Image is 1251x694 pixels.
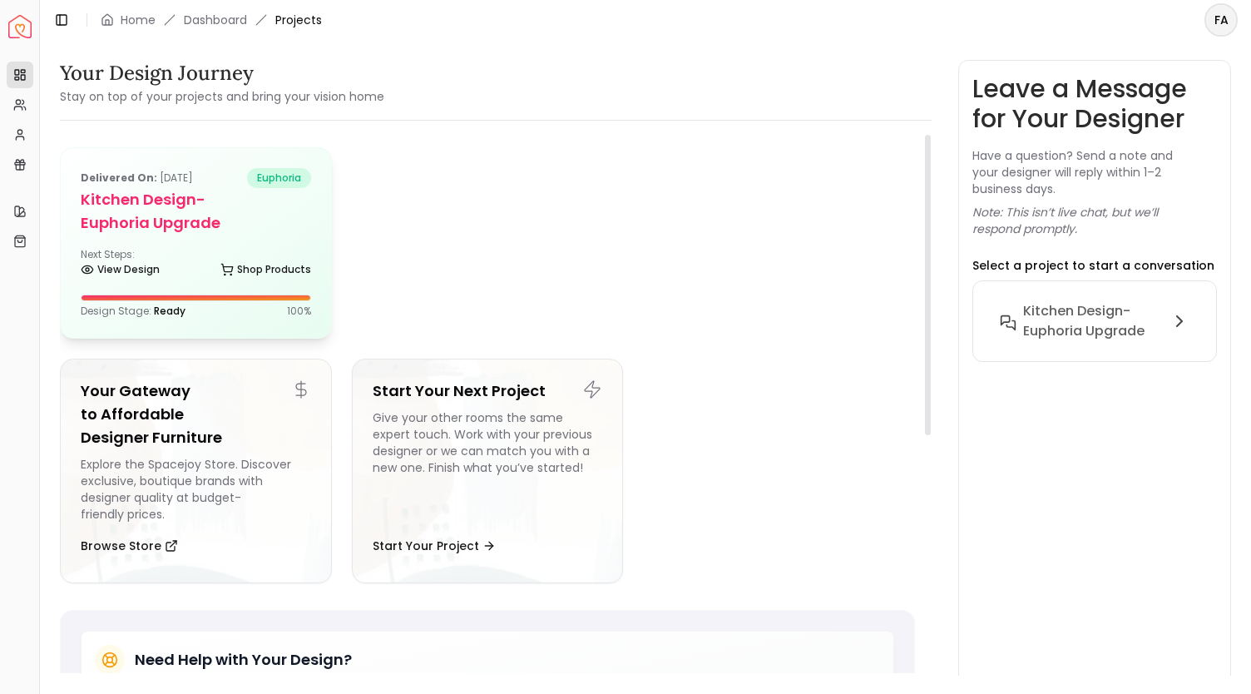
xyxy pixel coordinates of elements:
[373,379,603,403] h5: Start Your Next Project
[81,456,311,523] div: Explore the Spacejoy Store. Discover exclusive, boutique brands with designer quality at budget-f...
[352,359,624,583] a: Start Your Next ProjectGive your other rooms the same expert touch. Work with your previous desig...
[373,409,603,523] div: Give your other rooms the same expert touch. Work with your previous designer or we can match you...
[101,12,322,28] nav: breadcrumb
[184,12,247,28] a: Dashboard
[81,168,193,188] p: [DATE]
[247,168,311,188] span: euphoria
[154,304,185,318] span: Ready
[121,12,156,28] a: Home
[60,88,384,105] small: Stay on top of your projects and bring your vision home
[287,305,311,318] p: 100 %
[81,305,185,318] p: Design Stage:
[1206,5,1236,35] span: FA
[1023,301,1163,341] h6: Kitchen design- Euphoria Upgrade
[81,171,157,185] b: Delivered on:
[972,74,1217,134] h3: Leave a Message for Your Designer
[135,648,352,672] h5: Need Help with Your Design?
[81,248,311,281] div: Next Steps:
[220,258,311,281] a: Shop Products
[972,204,1217,237] p: Note: This isn’t live chat, but we’ll respond promptly.
[8,15,32,38] img: Spacejoy Logo
[60,60,384,87] h3: Your Design Journey
[972,147,1217,197] p: Have a question? Send a note and your designer will reply within 1–2 business days.
[60,359,332,583] a: Your Gateway to Affordable Designer FurnitureExplore the Spacejoy Store. Discover exclusive, bout...
[1204,3,1238,37] button: FA
[986,295,1203,348] button: Kitchen design- Euphoria Upgrade
[81,379,311,449] h5: Your Gateway to Affordable Designer Furniture
[373,529,496,563] button: Start Your Project
[972,257,1214,274] p: Select a project to start a conversation
[81,258,160,281] a: View Design
[81,529,178,563] button: Browse Store
[8,15,32,38] a: Spacejoy
[81,188,311,235] h5: Kitchen design- Euphoria Upgrade
[275,12,322,28] span: Projects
